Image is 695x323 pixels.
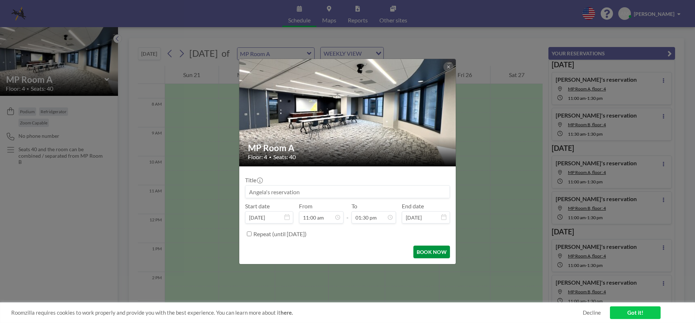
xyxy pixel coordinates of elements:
label: Title [245,177,262,184]
label: Repeat (until [DATE]) [253,230,307,238]
img: 537.JPEG [239,31,456,194]
span: Seats: 40 [273,153,296,161]
span: Floor: 4 [248,153,267,161]
input: Angela's reservation [245,186,450,198]
a: Decline [583,309,601,316]
a: here. [281,309,293,316]
label: End date [402,203,424,210]
label: From [299,203,312,210]
label: Start date [245,203,270,210]
label: To [351,203,357,210]
h2: MP Room A [248,143,448,153]
span: • [269,154,271,160]
span: Roomzilla requires cookies to work properly and provide you with the best experience. You can lea... [11,309,583,316]
a: Got it! [610,306,661,319]
span: - [346,205,349,221]
button: BOOK NOW [413,246,450,258]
